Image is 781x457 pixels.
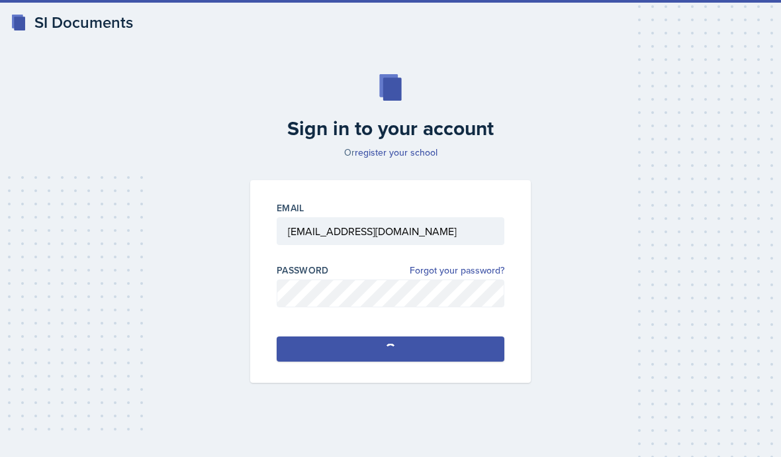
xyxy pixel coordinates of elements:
[355,146,437,159] a: register your school
[277,201,304,215] label: Email
[242,146,539,159] p: Or
[277,264,329,277] label: Password
[242,117,539,140] h2: Sign in to your account
[277,217,504,245] input: Email
[11,11,133,34] a: SI Documents
[410,264,504,278] a: Forgot your password?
